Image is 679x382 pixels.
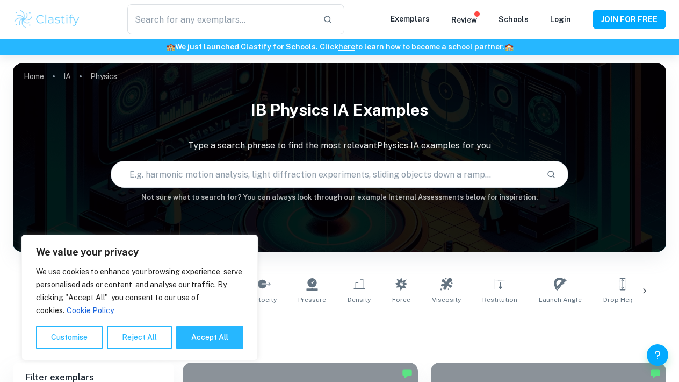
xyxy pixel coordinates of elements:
[13,9,81,30] img: Clastify logo
[111,159,537,189] input: E.g. harmonic motion analysis, light diffraction experiments, sliding objects down a ramp...
[392,295,410,305] span: Force
[539,295,582,305] span: Launch Angle
[13,94,666,126] h1: IB Physics IA examples
[24,69,44,84] a: Home
[13,139,666,152] p: Type a search phrase to find the most relevant Physics IA examples for you
[338,43,355,51] a: here
[66,306,114,315] a: Cookie Policy
[2,41,677,53] h6: We just launched Clastify for Schools. Click to learn how to become a school partner.
[63,69,71,84] a: IA
[650,368,661,379] img: Marked
[482,295,517,305] span: Restitution
[90,70,117,82] p: Physics
[499,15,529,24] a: Schools
[647,344,668,366] button: Help and Feedback
[550,15,571,24] a: Login
[391,13,430,25] p: Exemplars
[36,265,243,317] p: We use cookies to enhance your browsing experience, serve personalised ads or content, and analys...
[176,326,243,349] button: Accept All
[402,368,413,379] img: Marked
[36,246,243,259] p: We value your privacy
[21,235,258,360] div: We value your privacy
[542,165,560,183] button: Search
[348,295,371,305] span: Density
[166,43,175,51] span: 🏫
[36,326,103,349] button: Customise
[593,10,666,29] button: JOIN FOR FREE
[603,295,641,305] span: Drop Height
[13,192,666,203] h6: Not sure what to search for? You can always look through our example Internal Assessments below f...
[298,295,326,305] span: Pressure
[127,4,314,34] input: Search for any exemplars...
[107,326,172,349] button: Reject All
[504,43,514,51] span: 🏫
[432,295,461,305] span: Viscosity
[451,14,477,26] p: Review
[46,317,633,337] h1: All Physics IA Examples
[251,295,277,305] span: Velocity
